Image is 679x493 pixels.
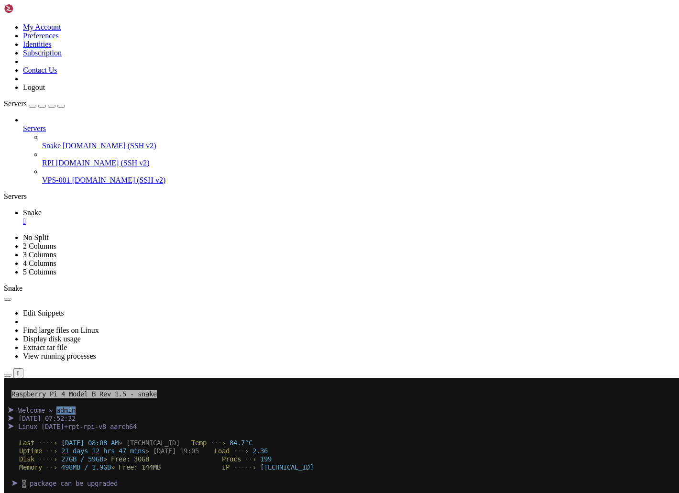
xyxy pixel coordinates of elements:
[42,176,70,184] span: VPS-001
[4,199,554,207] x-row: Get:7 [URL][DOMAIN_NAME] bookworm-security/main armhf Packages [258 kB]
[50,69,54,77] span: ›
[23,208,42,217] span: Snake
[249,77,252,85] span: ›
[18,101,22,110] span: 0
[57,77,99,85] span: 27GB / 59GB
[27,118,31,125] span: @
[50,118,54,125] span: ~
[4,126,554,134] x-row: Reading package lists... Done
[256,85,310,93] span: [TECHNICAL_ID]
[42,69,50,77] span: ··
[249,85,252,93] span: ›
[115,61,176,68] span: » [TECHNICAL_ID]
[23,40,52,48] a: Identities
[23,116,675,185] li: Servers
[72,176,166,184] span: [DOMAIN_NAME] (SSH v2)
[31,118,50,125] span: snake
[241,69,245,77] span: ›
[4,150,554,158] x-row: 0 upgraded, 0 newly installed, 0 to remove and 9 not upgraded.
[23,309,64,317] a: Edit Snippets
[8,12,153,20] span: Raspberry Pi 4 Model B Rev 1.5 - snake
[42,176,675,185] a: VPS-001 [DOMAIN_NAME] (SSH v2)
[57,61,115,68] span: [DATE] 08:08 AM
[23,268,56,276] a: 5 Columns
[4,28,49,36] span: ⮞ Welcome »
[42,150,675,167] li: RPI [DOMAIN_NAME] (SSH v2)
[15,85,38,93] span: Memory
[26,101,114,109] span: package can be upgraded
[23,335,81,343] a: Display disk usage
[23,124,46,132] span: Servers
[107,85,157,93] span: » Free: 144MB
[8,118,27,125] span: admin
[4,166,554,175] x-row: Get:2 [URL][DOMAIN_NAME] bookworm-security InRelease [48.0 kB]
[230,69,241,77] span: ···
[4,99,27,108] span: Servers
[4,142,554,150] x-row: Reading state information... Done
[54,118,61,125] span: ]$
[50,85,54,93] span: ›
[42,159,54,167] span: RPI
[42,133,675,150] li: Snake [DOMAIN_NAME] (SSH v2)
[23,233,49,241] a: No Split
[23,217,675,226] a: 
[23,208,675,226] a: Snake
[4,215,554,223] x-row: Hit:5 [URL][DOMAIN_NAME] bookworm InRelease
[63,142,156,150] span: [DOMAIN_NAME] (SSH v2)
[4,264,8,272] div: (0, 32)
[23,32,59,40] a: Preferences
[207,61,218,68] span: ···
[4,207,554,215] x-row: Get:8 [URL][DOMAIN_NAME] bookworm-security/main Translation-en [167 kB]
[34,61,50,68] span: ····
[13,368,23,378] button: 
[53,28,72,36] span: admin
[4,175,554,183] x-row: Get:3 [URL][DOMAIN_NAME] bookworm-updates InRelease [55.4 kB]
[56,159,150,167] span: [DOMAIN_NAME] (SSH v2)
[218,61,222,68] span: ›
[4,284,22,292] span: Snake
[230,85,249,93] span: ·····
[4,36,72,44] span: ⮞ [DATE] 07:52:32
[218,77,237,85] span: Procs
[15,77,31,85] span: Disk
[4,191,554,199] x-row: Get:6 [URL][DOMAIN_NAME] bookworm-security/main arm64 Packages [273 kB]
[4,158,554,166] x-row: Hit:1 [URL][DOMAIN_NAME] bookworm InRelease
[15,69,38,77] span: Uptime
[4,118,8,125] span: [
[241,77,249,85] span: ··
[187,61,203,68] span: Temp
[4,44,133,52] span: ⮞ Linux [DATE]+rpt-rpi-v8 aarch64
[4,118,554,126] x-row: [DOMAIN_NAME]
[42,85,50,93] span: ··
[4,99,65,108] a: Servers
[4,134,554,142] x-row: Building dependency tree... Done
[57,69,142,77] span: 21 days 12 hrs 47 mins
[42,142,675,150] a: Snake [DOMAIN_NAME] (SSH v2)
[17,370,20,377] div: 
[4,223,554,231] x-row: Fetched 801 kB in 3s (308 kB/s)
[50,61,54,68] span: ›
[15,61,31,68] span: Last
[50,77,54,85] span: ›
[23,124,675,133] a: Servers
[4,256,554,264] x-row: 9 packages can be upgraded. Run 'apt list --upgradable' to see them.
[42,167,675,185] li: VPS-001 [DOMAIN_NAME] (SSH v2)
[23,251,56,259] a: 3 Columns
[256,77,268,85] span: 199
[142,69,195,77] span: » [DATE] 19:05
[23,343,67,351] a: Extract tar file
[23,326,99,334] a: Find large files on Linux
[42,159,675,167] a: RPI [DOMAIN_NAME] (SSH v2)
[42,142,61,150] span: Snake
[4,192,675,201] div: Servers
[226,61,249,68] span: 84.7°C
[23,242,56,250] a: 2 Columns
[23,23,61,31] a: My Account
[4,183,554,191] x-row: Hit:4 [URL][DOMAIN_NAME] bookworm InRelease
[23,259,56,267] a: 4 Columns
[99,77,145,85] span: » Free: 30GB
[57,85,107,93] span: 498MB / 1.9GB
[249,69,264,77] span: 2.36
[8,101,14,109] span: ⮞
